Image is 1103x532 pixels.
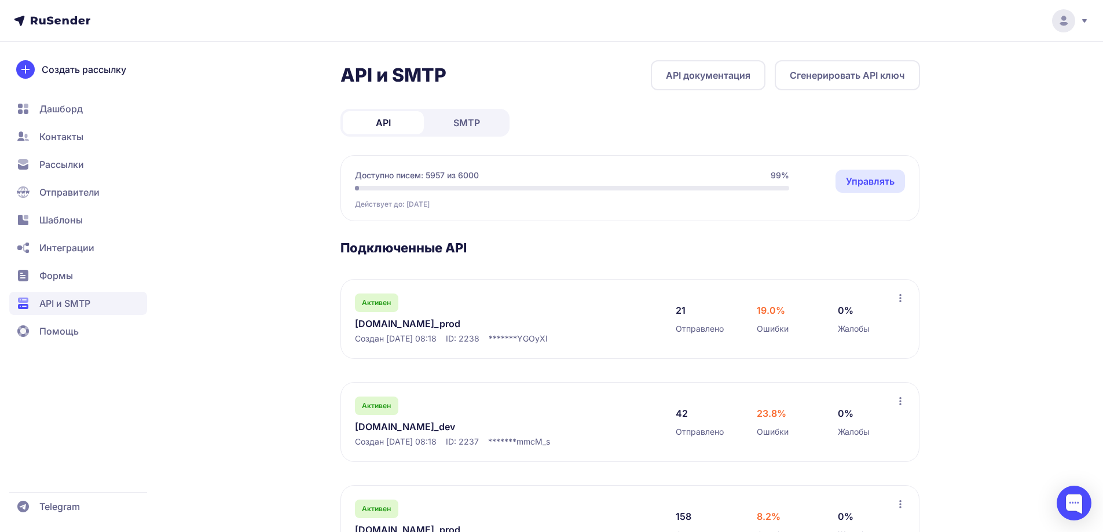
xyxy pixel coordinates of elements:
[517,333,548,344] span: YGOyXI
[426,111,507,134] a: SMTP
[838,406,853,420] span: 0%
[355,200,430,209] span: Действует до: [DATE]
[42,63,126,76] span: Создать рассылку
[355,420,592,434] a: [DOMAIN_NAME]_dev
[39,213,83,227] span: Шаблоны
[355,436,437,447] span: Создан [DATE] 08:18
[39,269,73,282] span: Формы
[838,426,869,438] span: Жалобы
[355,333,437,344] span: Создан [DATE] 08:18
[676,509,691,523] span: 158
[838,323,869,335] span: Жалобы
[362,504,391,513] span: Активен
[757,406,786,420] span: 23.8%
[39,130,83,144] span: Контакты
[362,298,391,307] span: Активен
[836,170,905,193] a: Управлять
[757,509,780,523] span: 8.2%
[343,111,424,134] a: API
[39,102,83,116] span: Дашборд
[775,60,920,90] button: Сгенерировать API ключ
[376,116,391,130] span: API
[676,406,688,420] span: 42
[340,64,446,87] h2: API и SMTP
[757,426,789,438] span: Ошибки
[453,116,480,130] span: SMTP
[516,436,550,447] span: mmcM_s
[9,495,147,518] a: Telegram
[39,296,90,310] span: API и SMTP
[355,317,592,331] a: [DOMAIN_NAME]_prod
[838,509,853,523] span: 0%
[676,426,724,438] span: Отправлено
[676,303,686,317] span: 21
[757,303,785,317] span: 19.0%
[39,241,94,255] span: Интеграции
[362,401,391,410] span: Активен
[39,324,79,338] span: Помощь
[39,157,84,171] span: Рассылки
[446,333,479,344] span: ID: 2238
[340,240,920,256] h3: Подключенные API
[446,436,479,447] span: ID: 2237
[676,323,724,335] span: Отправлено
[355,170,479,181] span: Доступно писем: 5957 из 6000
[651,60,765,90] a: API документация
[771,170,789,181] span: 99%
[838,303,853,317] span: 0%
[39,185,100,199] span: Отправители
[757,323,789,335] span: Ошибки
[39,500,80,513] span: Telegram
